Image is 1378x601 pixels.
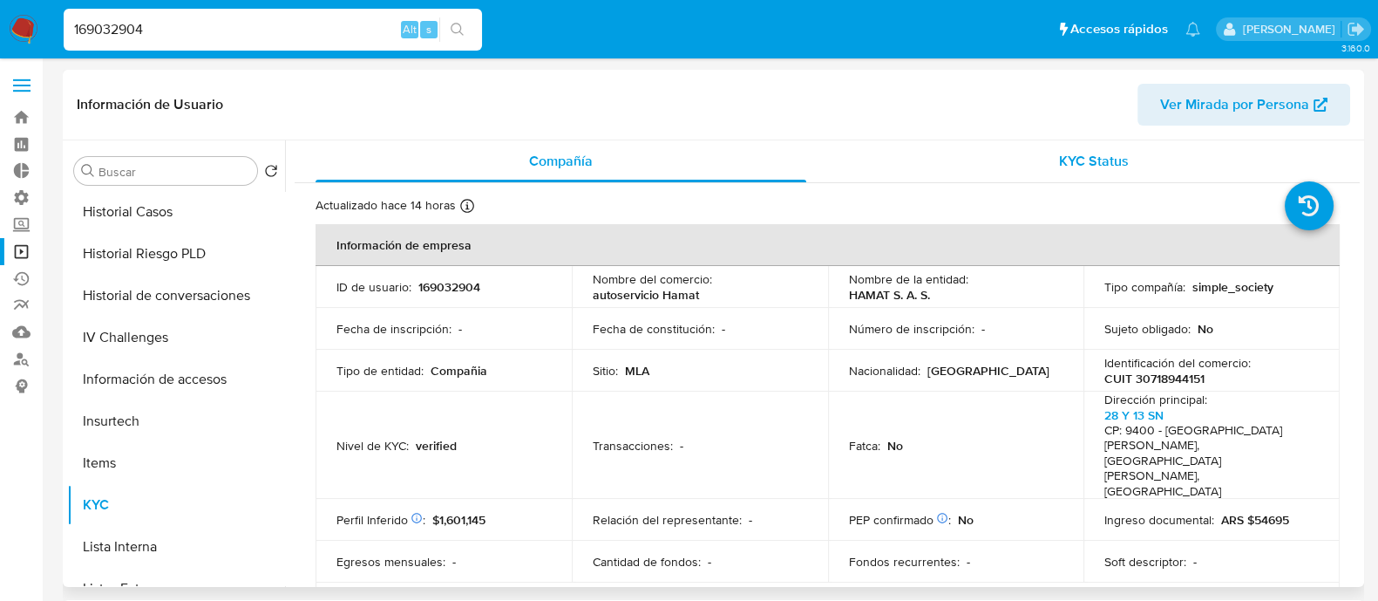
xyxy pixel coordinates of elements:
p: ARS $54695 [1221,512,1289,528]
p: Fecha de constitución : [593,321,715,337]
p: Sitio : [593,363,618,379]
p: Sujeto obligado : [1104,321,1191,337]
p: Número de inscripción : [849,321,974,337]
span: s [426,21,431,38]
p: - [967,554,970,570]
p: Ingreso documental : [1104,512,1214,528]
button: Historial de conversaciones [67,275,285,317]
input: Buscar [98,164,250,180]
a: Salir [1347,20,1365,38]
input: Buscar usuario o caso... [64,18,482,41]
p: Identificación del comercio : [1104,355,1251,371]
button: KYC [67,484,285,526]
p: Nacionalidad : [849,363,920,379]
p: Compañia [431,363,487,379]
p: PEP confirmado : [849,512,951,528]
p: Actualizado hace 14 horas [316,197,456,214]
h1: Información de Usuario [77,96,223,113]
button: Lista Interna [67,526,285,568]
p: - [1193,554,1197,570]
p: No [1198,321,1213,337]
span: Compañía [529,151,593,171]
span: Alt [403,21,417,38]
button: Historial Casos [67,191,285,233]
p: - [680,438,683,454]
p: Nivel de KYC : [336,438,409,454]
p: - [458,321,462,337]
p: autoservicio Hamat [593,287,699,303]
p: [GEOGRAPHIC_DATA] [927,363,1049,379]
span: Ver Mirada por Persona [1160,84,1309,126]
button: Información de accesos [67,359,285,400]
p: - [981,321,985,337]
button: IV Challenges [67,317,285,359]
p: Fatca : [849,438,880,454]
span: Accesos rápidos [1070,20,1168,38]
button: search-icon [439,17,475,42]
h4: CP: 9400 - [GEOGRAPHIC_DATA][PERSON_NAME], [GEOGRAPHIC_DATA][PERSON_NAME], [GEOGRAPHIC_DATA] [1104,423,1312,500]
p: Nombre de la entidad : [849,271,968,287]
p: No [958,512,974,528]
p: 169032904 [418,279,480,295]
button: Ver Mirada por Persona [1137,84,1350,126]
span: $1,601,145 [432,511,485,529]
p: MLA [625,363,649,379]
p: Tipo de entidad : [336,363,424,379]
p: Perfil Inferido : [336,512,425,528]
p: Tipo compañía : [1104,279,1185,295]
p: - [452,554,456,570]
p: No [887,438,903,454]
p: - [708,554,711,570]
p: CUIT 30718944151 [1104,371,1205,386]
p: simple_society [1192,279,1273,295]
p: Transacciones : [593,438,673,454]
p: HAMAT S. A. S. [849,287,930,303]
p: verified [416,438,457,454]
span: KYC Status [1059,151,1129,171]
a: Notificaciones [1185,22,1200,37]
button: Items [67,442,285,484]
p: Fondos recurrentes : [849,554,960,570]
button: Volver al orden por defecto [264,164,278,183]
p: Egresos mensuales : [336,554,445,570]
button: Insurtech [67,400,285,442]
p: Nombre del comercio : [593,271,712,287]
p: Relación del representante : [593,512,742,528]
a: 28 Y 13 SN [1104,406,1164,424]
th: Información de empresa [316,224,1340,266]
p: Cantidad de fondos : [593,554,701,570]
p: Dirección principal : [1104,392,1207,407]
button: Buscar [81,164,95,178]
p: Fecha de inscripción : [336,321,451,337]
p: - [749,512,752,528]
p: yanina.loff@mercadolibre.com [1242,21,1341,38]
button: Historial Riesgo PLD [67,233,285,275]
p: ID de usuario : [336,279,411,295]
p: Soft descriptor : [1104,554,1186,570]
p: - [722,321,725,337]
